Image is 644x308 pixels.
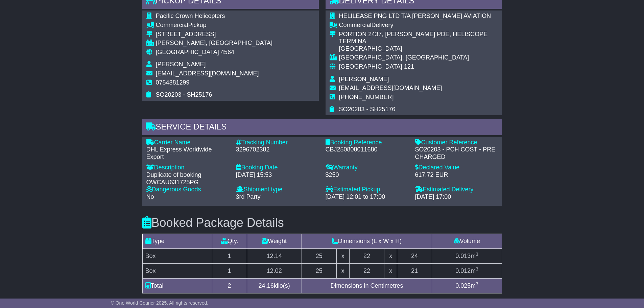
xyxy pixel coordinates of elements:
div: Customer Reference [415,139,498,146]
span: [GEOGRAPHIC_DATA] [339,63,402,70]
span: [PHONE_NUMBER] [339,94,394,100]
div: $250 [326,171,408,179]
sup: 3 [476,266,478,271]
span: Commercial [156,22,188,28]
div: Warranty [326,164,408,171]
sup: 3 [476,252,478,257]
td: Qty. [212,234,247,249]
h3: Booked Package Details [142,216,502,230]
div: Pickup [156,22,272,29]
td: Weight [247,234,302,249]
span: 24.16 [259,282,274,289]
div: Duplicate of booking OWCAU631725PG [146,171,229,186]
div: Declared Value [415,164,498,171]
span: SO20203 - SH25176 [156,91,212,98]
span: 0754381299 [156,79,190,86]
td: 25 [302,264,336,279]
td: 1 [212,264,247,279]
div: 3296702382 [236,146,319,153]
td: m [432,264,502,279]
div: 617.72 EUR [415,171,498,179]
span: 4564 [221,49,234,55]
span: 0.013 [455,253,471,259]
div: Estimated Pickup [326,186,408,193]
span: [PERSON_NAME] [156,61,206,68]
span: 121 [404,63,414,70]
div: [GEOGRAPHIC_DATA] [339,45,498,53]
td: kilo(s) [247,279,302,293]
td: x [384,264,397,279]
td: m [432,279,502,293]
div: Shipment type [236,186,319,193]
td: 12.02 [247,264,302,279]
td: x [336,264,349,279]
div: Booking Reference [326,139,408,146]
span: 3rd Party [236,193,261,200]
span: Commercial [339,22,372,28]
div: Service Details [142,119,502,137]
div: Delivery [339,22,498,29]
span: Pacific Crown Helicopters [156,13,225,19]
td: 22 [349,249,384,264]
td: 22 [349,264,384,279]
div: CBJ250808011680 [326,146,408,153]
td: 25 [302,249,336,264]
div: Dangerous Goods [146,186,229,193]
div: Booking Date [236,164,319,171]
td: Dimensions (L x W x H) [302,234,432,249]
td: 12.14 [247,249,302,264]
td: Type [142,234,212,249]
td: 1 [212,249,247,264]
span: [GEOGRAPHIC_DATA] [156,49,219,55]
td: 21 [397,264,432,279]
div: [STREET_ADDRESS] [156,31,272,38]
span: © One World Courier 2025. All rights reserved. [111,300,209,306]
div: [PERSON_NAME], [GEOGRAPHIC_DATA] [156,40,272,47]
div: [GEOGRAPHIC_DATA], [GEOGRAPHIC_DATA] [339,54,498,62]
div: [DATE] 12:01 to 17:00 [326,193,408,201]
td: x [336,249,349,264]
span: No [146,193,154,200]
span: SO20203 - SH25176 [339,106,396,113]
sup: 3 [476,281,478,286]
td: 2 [212,279,247,293]
div: Description [146,164,229,171]
td: x [384,249,397,264]
span: [EMAIL_ADDRESS][DOMAIN_NAME] [156,70,259,77]
span: [EMAIL_ADDRESS][DOMAIN_NAME] [339,85,442,91]
td: Total [142,279,212,293]
span: [PERSON_NAME] [339,76,389,82]
td: Dimensions in Centimetres [302,279,432,293]
span: 0.012 [455,267,471,274]
td: 24 [397,249,432,264]
td: Volume [432,234,502,249]
span: 0.025 [455,282,471,289]
span: HELILEASE PNG LTD T/A [PERSON_NAME] AVIATION [339,13,491,19]
td: Box [142,264,212,279]
div: PORTION 2437, [PERSON_NAME] PDE, HELISCOPE TERMINA [339,31,498,45]
td: Box [142,249,212,264]
div: Carrier Name [146,139,229,146]
div: Tracking Number [236,139,319,146]
div: Estimated Delivery [415,186,498,193]
div: DHL Express Worldwide Export [146,146,229,161]
div: SO20203 - PCH COST - PRE CHARGED [415,146,498,161]
td: m [432,249,502,264]
div: [DATE] 17:00 [415,193,498,201]
div: [DATE] 15:53 [236,171,319,179]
